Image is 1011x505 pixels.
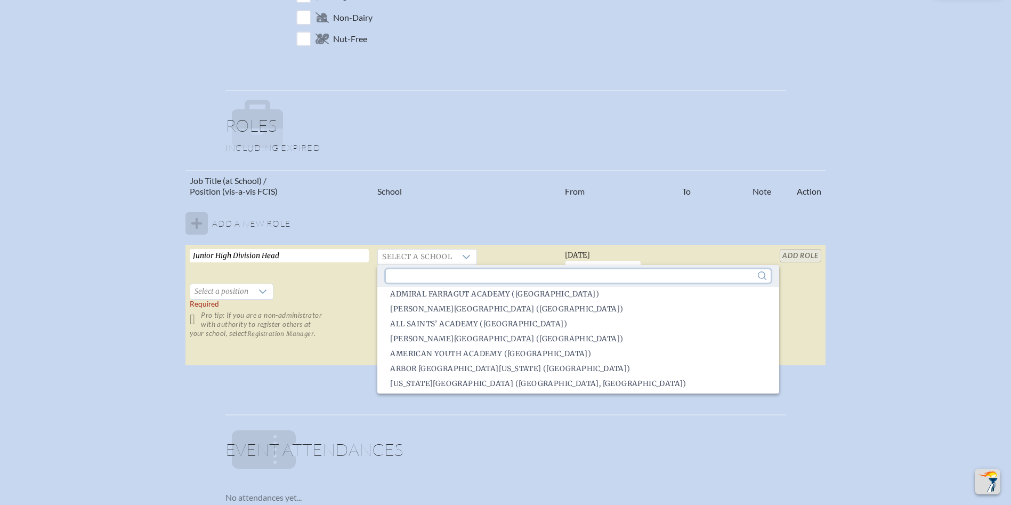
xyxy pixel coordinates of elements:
[333,12,373,23] span: Non-Dairy
[185,171,373,202] th: Job Title (at School) / Position (vis-a-vis FCIS)
[377,302,779,317] li: Alexander Montessori School (Miami)
[390,304,623,315] span: [PERSON_NAME][GEOGRAPHIC_DATA] ([GEOGRAPHIC_DATA])
[748,171,775,202] th: Note
[565,251,590,260] span: [DATE]
[373,171,561,202] th: School
[225,441,786,467] h1: Event Attendances
[561,171,677,202] th: From
[377,391,779,406] li: Atlantis Academy (Miami)
[390,334,623,344] span: [PERSON_NAME][GEOGRAPHIC_DATA] ([GEOGRAPHIC_DATA])
[225,117,786,142] h1: Roles
[190,300,219,308] span: Required
[377,332,779,347] li: Amelia Island Montessori School (Fernandina Beach)
[190,249,369,262] input: Job Title, eg, Science Teacher, 5th Grade
[333,34,367,44] span: Nut-Free
[977,471,998,492] img: To the top
[377,287,779,302] li: Admiral Farragut Academy (St. Petersburg)
[377,317,779,332] li: All Saints’ Academy (Winter Haven)
[247,330,314,338] span: Registration Manager
[390,379,686,389] span: [US_STATE][GEOGRAPHIC_DATA] ([GEOGRAPHIC_DATA], [GEOGRAPHIC_DATA])
[390,319,567,330] span: All Saints’ Academy ([GEOGRAPHIC_DATA])
[377,347,779,362] li: American Youth Academy (Tampa)
[377,362,779,376] li: Arbor School of Central Florida (Winter Springs)
[378,250,456,264] span: Select a school
[190,311,369,338] p: Pro tip: If you are a non-administrator with authority to register others at your school, select .
[678,171,749,202] th: To
[225,492,786,503] p: No attendances yet...
[225,142,786,153] p: Including expired
[975,469,1000,494] button: Scroll Top
[775,171,825,202] th: Action
[377,376,779,391] li: Arizona College (Phoenix, AZ)
[390,289,599,300] span: Admiral Farragut Academy ([GEOGRAPHIC_DATA])
[190,284,253,299] span: Select a position
[390,349,591,359] span: American Youth Academy ([GEOGRAPHIC_DATA])
[390,364,630,374] span: Arbor [GEOGRAPHIC_DATA][US_STATE] ([GEOGRAPHIC_DATA])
